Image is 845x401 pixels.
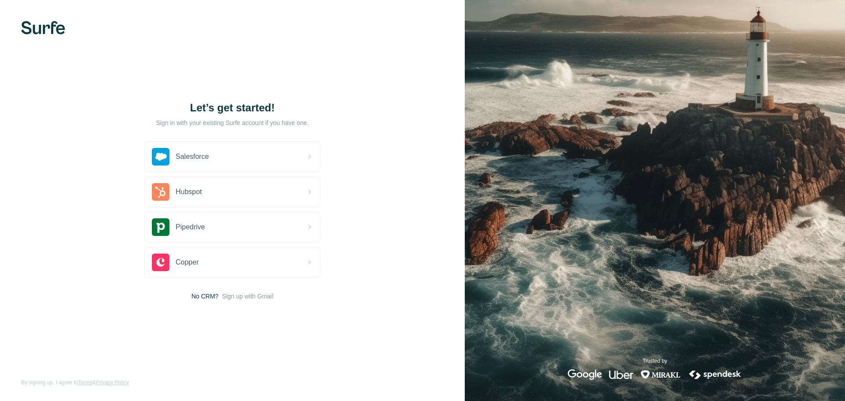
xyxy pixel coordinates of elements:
a: Terms [78,379,92,386]
p: Trusted by [643,357,667,365]
button: Sign up with Gmail [222,292,273,301]
img: hubspot's logo [152,183,169,201]
span: Pipedrive [176,222,205,232]
span: Hubspot [176,187,202,197]
img: uber's logo [609,369,633,380]
img: copper's logo [152,254,169,271]
p: Sign in with your existing Surfe account if you have one. [156,118,309,127]
h1: Let’s get started! [144,101,320,115]
span: No CRM? [191,292,218,301]
span: By signing up, I agree to & [21,379,129,386]
span: Salesforce [176,151,209,162]
img: Surfe's logo [21,21,65,34]
img: google's logo [568,369,602,380]
span: Copper [176,257,198,268]
img: pipedrive's logo [152,218,169,236]
a: Privacy Policy [96,379,129,386]
img: spendesk's logo [688,369,742,380]
img: salesforce's logo [152,148,169,166]
img: mirakl's logo [640,369,681,380]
